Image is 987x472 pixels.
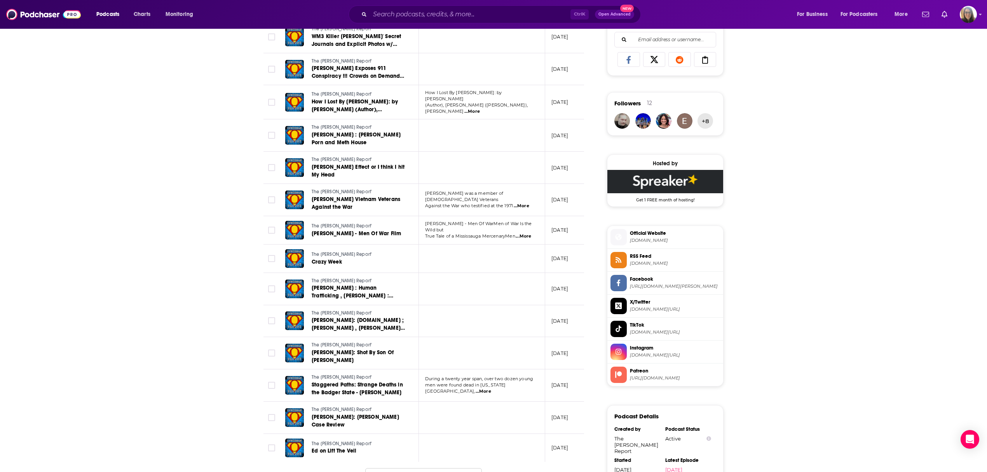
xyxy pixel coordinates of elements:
button: Show profile menu [960,6,977,23]
a: Podchaser - Follow, Share and Rate Podcasts [6,7,81,22]
a: The [PERSON_NAME] Report' [312,91,405,98]
span: New [620,5,634,12]
span: During a twenty year span, over two dozen young [425,376,533,381]
div: Search followers [614,32,716,47]
span: Toggle select row [268,164,275,171]
span: [PERSON_NAME]: [PERSON_NAME] Case Review [312,414,399,428]
a: The [PERSON_NAME] Report' [312,223,404,230]
div: Hosted by [607,160,723,167]
span: Facebook [630,276,720,283]
span: [PERSON_NAME] Vietnam Veterans Against the War [312,196,400,210]
a: Share on X/Twitter [643,52,666,67]
a: [PERSON_NAME]: [PERSON_NAME] Case Review [312,413,405,429]
span: Followers [614,100,641,107]
a: Ed on Lift The Veil [312,447,404,455]
img: Spreaker Deal: Get 1 FREE month of hosting! [607,170,723,193]
span: [PERSON_NAME] - Men Of WarMen of War Is the Wild but [425,221,532,233]
a: Official Website[DOMAIN_NAME] [610,229,720,245]
span: [PERSON_NAME]: [DOMAIN_NAME] ; [PERSON_NAME] , [PERSON_NAME], Khashogi [312,317,405,339]
p: [DATE] [551,255,568,262]
span: Toggle select row [268,382,275,389]
span: The [PERSON_NAME] Report' [312,441,372,446]
span: Toggle select row [268,196,275,203]
a: The [PERSON_NAME] Report' [312,156,405,163]
p: [DATE] [551,99,568,105]
a: The [PERSON_NAME] Report' [312,189,405,196]
span: Toggle select row [268,255,275,262]
a: The [PERSON_NAME] Report' [312,124,405,131]
a: [PERSON_NAME] : [PERSON_NAME] Porn and Meth House [312,131,405,147]
img: myootoobe [635,113,651,129]
span: Toggle select row [268,444,275,451]
a: Patreon[URL][DOMAIN_NAME] [610,367,720,383]
span: Toggle select row [268,350,275,357]
p: [DATE] [551,196,568,203]
a: The [PERSON_NAME] Report' [312,374,405,381]
a: X/Twitter[DOMAIN_NAME][URL] [610,298,720,314]
span: spreaker.com [630,260,720,266]
a: TikTok[DOMAIN_NAME][URL] [610,321,720,337]
span: ...More [516,233,531,239]
img: Ochelli [614,113,630,129]
span: Toggle select row [268,414,275,421]
span: Ed on Lift The Veil [312,448,356,454]
a: Crazy Week [312,258,404,266]
a: The [PERSON_NAME] Report' [312,406,405,413]
span: Toggle select row [268,227,275,234]
span: Patreon [630,367,720,374]
span: The [PERSON_NAME] Report' [312,58,372,64]
span: X/Twitter [630,299,720,306]
span: Toggle select row [268,33,275,40]
span: The [PERSON_NAME] Report' [312,91,372,97]
a: Show notifications dropdown [938,8,950,21]
span: tiktok.com/@edopperman [630,329,720,335]
span: True Tale of a Mississauga MercenaryMen [425,233,515,239]
p: [DATE] [551,33,568,40]
span: Charts [134,9,150,20]
button: open menu [889,8,917,21]
span: The [PERSON_NAME] Report' [312,278,372,283]
a: Spreaker Deal: Get 1 FREE month of hosting! [607,170,723,202]
span: [PERSON_NAME]: Shot By Son Of [PERSON_NAME] [312,349,394,364]
p: [DATE] [551,227,568,233]
span: Toggle select row [268,132,275,139]
div: Active [665,435,711,442]
span: Open Advanced [598,12,631,16]
span: Podcasts [96,9,119,20]
a: Show notifications dropdown [919,8,932,21]
span: Get 1 FREE month of hosting! [607,193,723,203]
img: User Profile [960,6,977,23]
span: (Author), [PERSON_NAME] ([PERSON_NAME]), [PERSON_NAME] [425,102,528,114]
input: Search podcasts, credits, & more... [370,8,570,21]
span: Staggered Paths: Strange Deaths in the Badger State - [PERSON_NAME] [312,381,403,396]
a: Copy Link [694,52,717,67]
a: The [PERSON_NAME] Report' [312,441,404,448]
a: RSS Feed[DOMAIN_NAME] [610,252,720,268]
a: WM3 Killer [PERSON_NAME]' Secret Journals and Explicit Photos w/ [PERSON_NAME] & [PERSON_NAME] [312,33,405,48]
span: Instagram [630,344,720,351]
span: [PERSON_NAME] was a member of [DEMOGRAPHIC_DATA] Veterans [425,191,503,202]
a: The [PERSON_NAME] Report' [312,58,405,65]
button: open menu [91,8,129,21]
span: WM3 Killer [PERSON_NAME]' Secret Journals and Explicit Photos w/ [PERSON_NAME] & [PERSON_NAME] [312,33,403,55]
div: Open Intercom Messenger [961,430,979,449]
span: The [PERSON_NAME] Report' [312,407,372,412]
p: [DATE] [551,66,568,72]
div: Started [614,457,660,463]
button: +8 [698,113,713,129]
span: Logged in as akolesnik [960,6,977,23]
span: The [PERSON_NAME] Report' [312,189,372,194]
span: Against the War who testified at the 1971 [425,203,513,208]
span: ...More [464,108,480,115]
a: Facebook[URL][DOMAIN_NAME][PERSON_NAME] [610,275,720,291]
a: [PERSON_NAME]: [DOMAIN_NAME] ; [PERSON_NAME] , [PERSON_NAME], Khashogi [312,316,405,332]
span: For Business [797,9,828,20]
span: Official Website [630,230,720,237]
button: Open AdvancedNew [595,10,634,19]
a: [PERSON_NAME] - Men Of War Film [312,230,404,238]
a: The [PERSON_NAME] Report' [312,278,405,285]
p: [DATE] [551,318,568,324]
a: The [PERSON_NAME] Report' [312,26,405,33]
